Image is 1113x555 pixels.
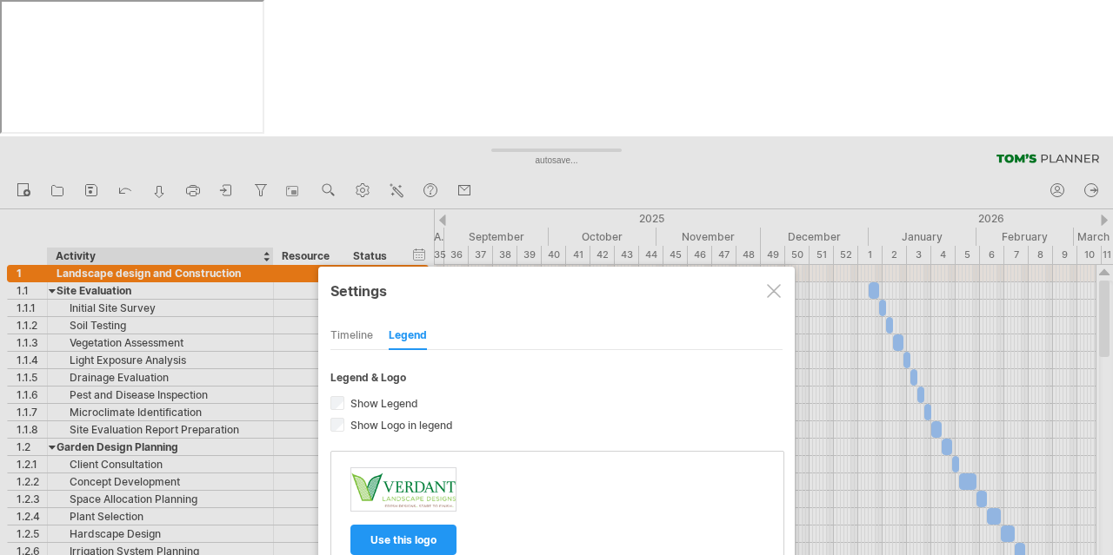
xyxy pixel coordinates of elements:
[350,525,457,555] a: use this logo
[330,274,783,306] div: Settings
[351,472,456,507] img: 1b2eb256-eca3-49a7-a117-9d22fe48e008.png
[330,322,373,350] div: Timeline
[370,533,437,546] span: use this logo
[461,154,652,168] div: autosave...
[347,397,418,410] span: Show Legend
[347,419,453,432] span: Show Logo in legend
[330,371,783,384] div: Legend & Logo
[389,322,427,350] div: Legend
